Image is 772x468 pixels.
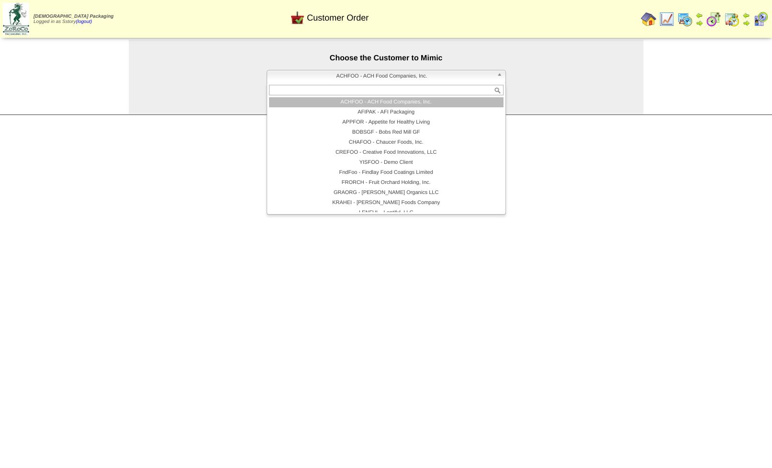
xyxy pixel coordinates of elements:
[34,14,113,24] span: Logged in as Sstory
[269,148,503,158] li: CREFOO - Creative Food Innovations, LLC
[307,13,369,23] span: Customer Order
[330,54,443,62] span: Choose the Customer to Mimic
[76,19,92,24] a: (logout)
[695,11,703,19] img: arrowleft.gif
[269,97,503,107] li: ACHFOO - ACH Food Companies, Inc.
[695,19,703,27] img: arrowright.gif
[34,14,113,19] span: [DEMOGRAPHIC_DATA] Packaging
[269,127,503,137] li: BOBSGF - Bobs Red Mill GF
[641,11,656,27] img: home.gif
[269,158,503,168] li: YISFOO - Demo Client
[269,198,503,208] li: KRAHEI - [PERSON_NAME] Foods Company
[271,70,493,82] span: ACHFOO - ACH Food Companies, Inc.
[753,11,768,27] img: calendarcustomer.gif
[269,178,503,188] li: FRORCH - Fruit Orchard Holding, Inc.
[659,11,674,27] img: line_graph.gif
[3,3,29,35] img: zoroco-logo-small.webp
[269,188,503,198] li: GRAORG - [PERSON_NAME] Organics LLC
[269,107,503,117] li: AFIPAK - AFI Packaging
[677,11,693,27] img: calendarprod.gif
[706,11,721,27] img: calendarblend.gif
[269,117,503,127] li: APPFOR - Appetite for Healthy Living
[742,11,750,19] img: arrowleft.gif
[269,137,503,148] li: CHAFOO - Chaucer Foods, Inc.
[290,10,305,25] img: cust_order.png
[269,168,503,178] li: FndFoo - Findlay Food Coatings Limited
[724,11,739,27] img: calendarinout.gif
[742,19,750,27] img: arrowright.gif
[269,208,503,218] li: LENFUL - Lentiful, LLC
